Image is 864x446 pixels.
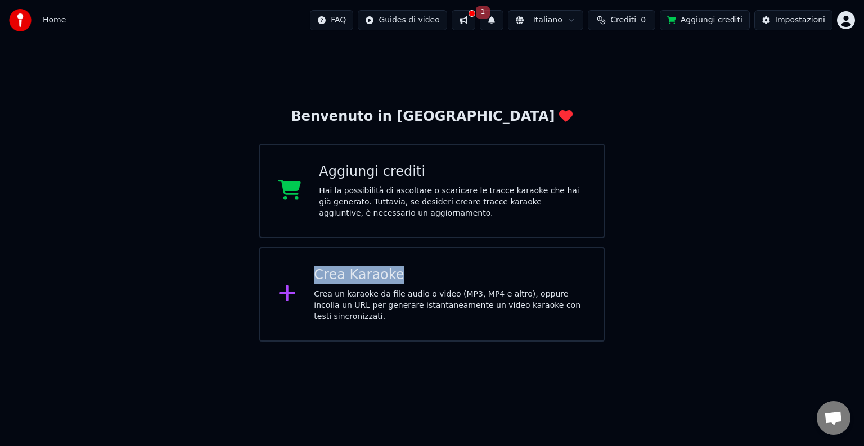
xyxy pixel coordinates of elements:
[291,108,573,126] div: Benvenuto in [GEOGRAPHIC_DATA]
[43,15,66,26] nav: breadcrumb
[817,401,850,435] div: Aprire la chat
[310,10,353,30] button: FAQ
[319,185,586,219] div: Hai la possibilità di ascoltare o scaricare le tracce karaoke che hai già generato. Tuttavia, se ...
[314,289,586,322] div: Crea un karaoke da file audio o video (MP3, MP4 e altro), oppure incolla un URL per generare ista...
[660,10,750,30] button: Aggiungi crediti
[476,6,490,19] span: 1
[775,15,825,26] div: Impostazioni
[641,15,646,26] span: 0
[588,10,655,30] button: Crediti0
[43,15,66,26] span: Home
[610,15,636,26] span: Crediti
[358,10,447,30] button: Guides di video
[319,163,586,181] div: Aggiungi crediti
[480,10,503,30] button: 1
[314,266,586,284] div: Crea Karaoke
[9,9,31,31] img: youka
[754,10,832,30] button: Impostazioni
